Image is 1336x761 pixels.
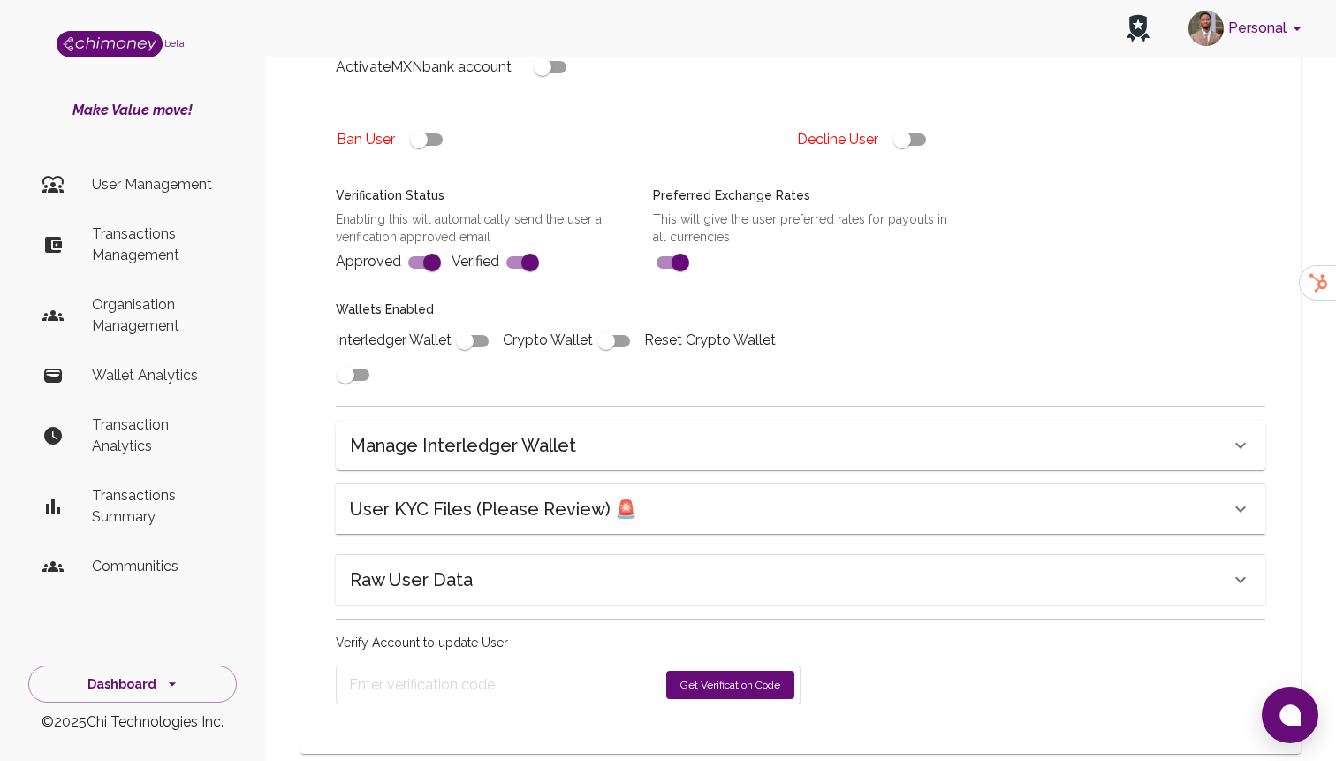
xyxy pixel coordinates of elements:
h6: Manage Interledger Wallet [350,431,576,460]
div: Raw User Data [336,555,1265,605]
input: Enter verification code [349,671,658,699]
h6: User KYC Files (Please Review) 🚨 [350,495,637,523]
button: Dashboard [28,666,237,704]
span: beta [164,38,185,49]
p: Wallet Analytics [92,365,223,386]
h6: Verification Status [336,186,632,206]
p: This will give the user preferred rates for payouts in all currencies [653,210,949,246]
button: Get Verification Code [666,671,794,699]
p: User Management [92,174,223,195]
p: Communities [92,556,223,577]
div: User KYC Files (Please Review) 🚨 [336,484,1265,534]
img: avatar [1188,11,1224,46]
p: Enabling this will automatically send the user a verification approved email [336,210,632,246]
button: account of current user [1181,5,1315,51]
p: Verify Account to update User [336,634,801,651]
h6: Wallets Enabled [336,301,790,320]
h6: Preferred Exchange Rates [653,186,949,206]
button: Open chat window [1262,687,1318,743]
h6: Activate MXN bank account [336,55,512,80]
p: Transaction Analytics [92,415,223,457]
p: Ban User [337,129,395,150]
p: Organisation Management [92,294,223,337]
p: Decline User [797,129,878,150]
p: Transactions Management [92,224,223,266]
h6: Raw User Data [350,566,473,594]
div: Manage Interledger Wallet [336,421,1265,470]
div: Interledger Wallet Crypto Wallet Reset Crypto Wallet [315,279,790,392]
p: Transactions Summary [92,485,223,528]
div: Approved Verified [315,165,632,279]
img: Logo [57,31,163,57]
